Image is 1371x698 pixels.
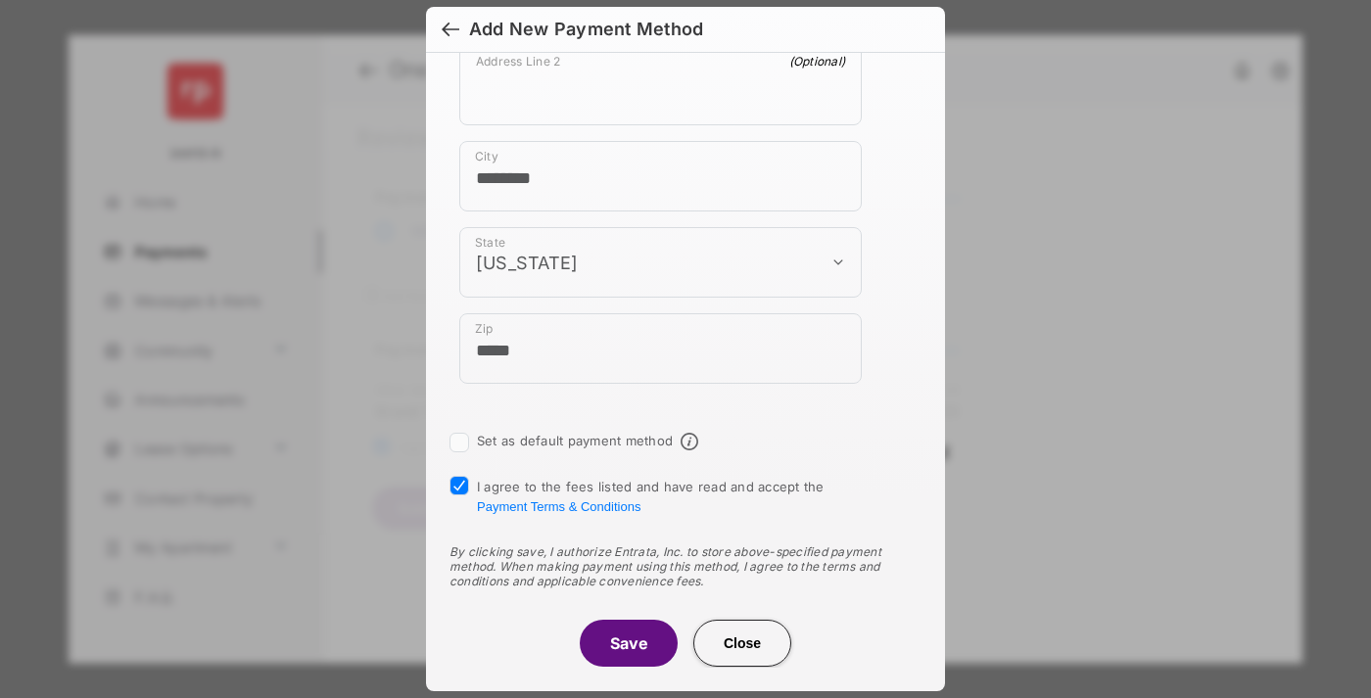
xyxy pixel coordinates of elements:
span: Default payment method info [681,433,698,450]
button: Close [693,620,791,667]
label: Set as default payment method [477,433,673,448]
div: By clicking save, I authorize Entrata, Inc. to store above-specified payment method. When making ... [449,544,922,588]
div: payment_method_screening[postal_addresses][administrativeArea] [459,227,862,298]
div: payment_method_screening[postal_addresses][postalCode] [459,313,862,384]
div: Add New Payment Method [469,19,703,40]
div: payment_method_screening[postal_addresses][locality] [459,141,862,211]
span: I agree to the fees listed and have read and accept the [477,479,825,514]
button: Save [580,620,678,667]
button: I agree to the fees listed and have read and accept the [477,499,640,514]
div: payment_method_screening[postal_addresses][addressLine2] [459,45,862,125]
